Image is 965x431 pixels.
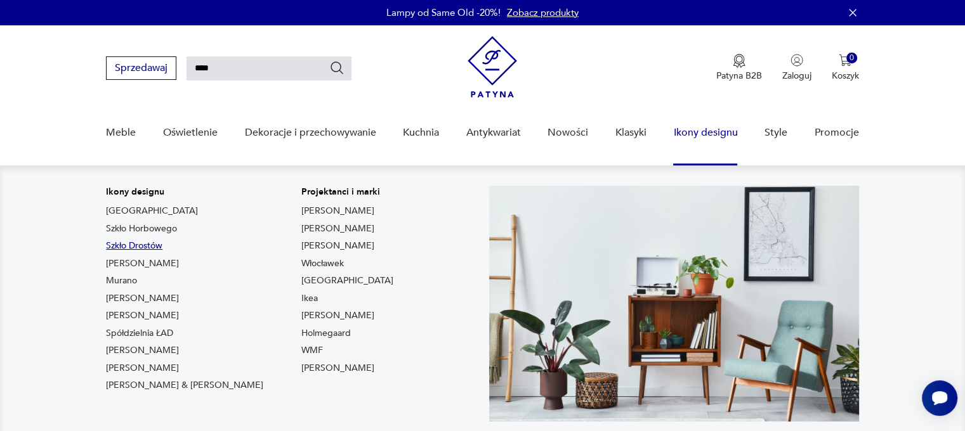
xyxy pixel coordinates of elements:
[782,70,811,82] p: Zaloguj
[301,274,393,287] a: [GEOGRAPHIC_DATA]
[106,257,179,270] a: [PERSON_NAME]
[301,186,393,198] p: Projektanci i marki
[106,65,176,74] a: Sprzedawaj
[106,240,162,252] a: Szkło Drostów
[468,36,517,98] img: Patyna - sklep z meblami i dekoracjami vintage
[922,380,957,416] iframe: Smartsupp widget button
[507,6,579,19] a: Zobacz produkty
[716,70,762,82] p: Patyna B2B
[615,108,647,157] a: Klasyki
[106,222,177,235] a: Szkło Horbowego
[733,54,745,68] img: Ikona medalu
[106,344,179,357] a: [PERSON_NAME]
[106,56,176,80] button: Sprzedawaj
[163,108,218,157] a: Oświetlenie
[832,54,859,82] button: 0Koszyk
[301,257,344,270] a: Włocławek
[716,54,762,82] a: Ikona medaluPatyna B2B
[716,54,762,82] button: Patyna B2B
[386,6,501,19] p: Lampy od Same Old -20%!
[106,327,173,340] a: Spółdzielnia ŁAD
[791,54,803,67] img: Ikonka użytkownika
[301,205,374,217] a: [PERSON_NAME]
[301,344,323,357] a: WMF
[106,205,198,217] a: [GEOGRAPHIC_DATA]
[106,362,179,375] a: [PERSON_NAME]
[846,53,857,63] div: 0
[329,60,345,75] button: Szukaj
[244,108,376,157] a: Dekoracje i przechowywanie
[489,186,859,421] img: Meble
[301,327,351,340] a: Holmegaard
[106,274,137,287] a: Murano
[301,222,374,235] a: [PERSON_NAME]
[106,309,179,322] a: [PERSON_NAME]
[106,292,179,305] a: [PERSON_NAME]
[765,108,787,157] a: Style
[106,186,263,198] p: Ikony designu
[839,54,851,67] img: Ikona koszyka
[301,362,374,375] a: [PERSON_NAME]
[548,108,588,157] a: Nowości
[403,108,439,157] a: Kuchnia
[301,292,318,305] a: Ikea
[301,240,374,252] a: [PERSON_NAME]
[106,108,136,157] a: Meble
[832,70,859,82] p: Koszyk
[466,108,521,157] a: Antykwariat
[673,108,737,157] a: Ikony designu
[301,309,374,322] a: [PERSON_NAME]
[815,108,859,157] a: Promocje
[106,379,263,392] a: [PERSON_NAME] & [PERSON_NAME]
[782,54,811,82] button: Zaloguj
